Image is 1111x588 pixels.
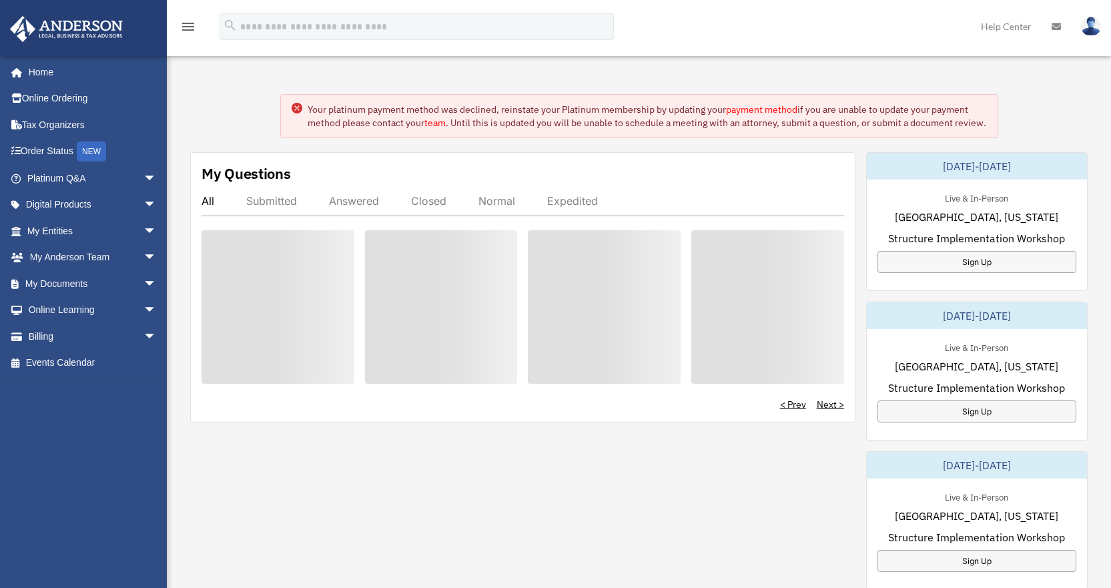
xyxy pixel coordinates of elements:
span: arrow_drop_down [143,192,170,219]
a: Next > [817,398,844,411]
span: arrow_drop_down [143,165,170,192]
div: [DATE]-[DATE] [867,452,1087,479]
a: < Prev [780,398,806,411]
a: Digital Productsarrow_drop_down [9,192,177,218]
div: NEW [77,141,106,162]
a: Events Calendar [9,350,177,376]
div: Live & In-Person [934,489,1019,503]
div: Your platinum payment method was declined, reinstate your Platinum membership by updating your if... [308,103,987,129]
div: My Questions [202,164,291,184]
span: [GEOGRAPHIC_DATA], [US_STATE] [895,358,1058,374]
span: arrow_drop_down [143,270,170,298]
i: search [223,18,238,33]
span: Structure Implementation Workshop [888,230,1065,246]
a: My Anderson Teamarrow_drop_down [9,244,177,271]
a: Platinum Q&Aarrow_drop_down [9,165,177,192]
span: [GEOGRAPHIC_DATA], [US_STATE] [895,508,1058,524]
a: Order StatusNEW [9,138,177,166]
div: Live & In-Person [934,190,1019,204]
div: Normal [478,194,515,208]
div: Submitted [246,194,297,208]
div: Live & In-Person [934,340,1019,354]
a: My Entitiesarrow_drop_down [9,218,177,244]
a: Sign Up [877,550,1076,572]
a: team [424,117,446,129]
img: Anderson Advisors Platinum Portal [6,16,127,42]
div: All [202,194,214,208]
div: [DATE]-[DATE] [867,153,1087,180]
a: Online Ordering [9,85,177,112]
span: [GEOGRAPHIC_DATA], [US_STATE] [895,209,1058,225]
a: My Documentsarrow_drop_down [9,270,177,297]
div: [DATE]-[DATE] [867,302,1087,329]
span: arrow_drop_down [143,297,170,324]
span: arrow_drop_down [143,218,170,245]
div: Expedited [547,194,598,208]
span: arrow_drop_down [143,244,170,272]
a: Tax Organizers [9,111,177,138]
a: menu [180,23,196,35]
a: Online Learningarrow_drop_down [9,297,177,324]
span: Structure Implementation Workshop [888,529,1065,545]
a: Billingarrow_drop_down [9,323,177,350]
span: Structure Implementation Workshop [888,380,1065,396]
img: User Pic [1081,17,1101,36]
i: menu [180,19,196,35]
div: Answered [329,194,379,208]
div: Closed [411,194,446,208]
a: Home [9,59,170,85]
a: payment method [726,103,797,115]
a: Sign Up [877,251,1076,273]
span: arrow_drop_down [143,323,170,350]
a: Sign Up [877,400,1076,422]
